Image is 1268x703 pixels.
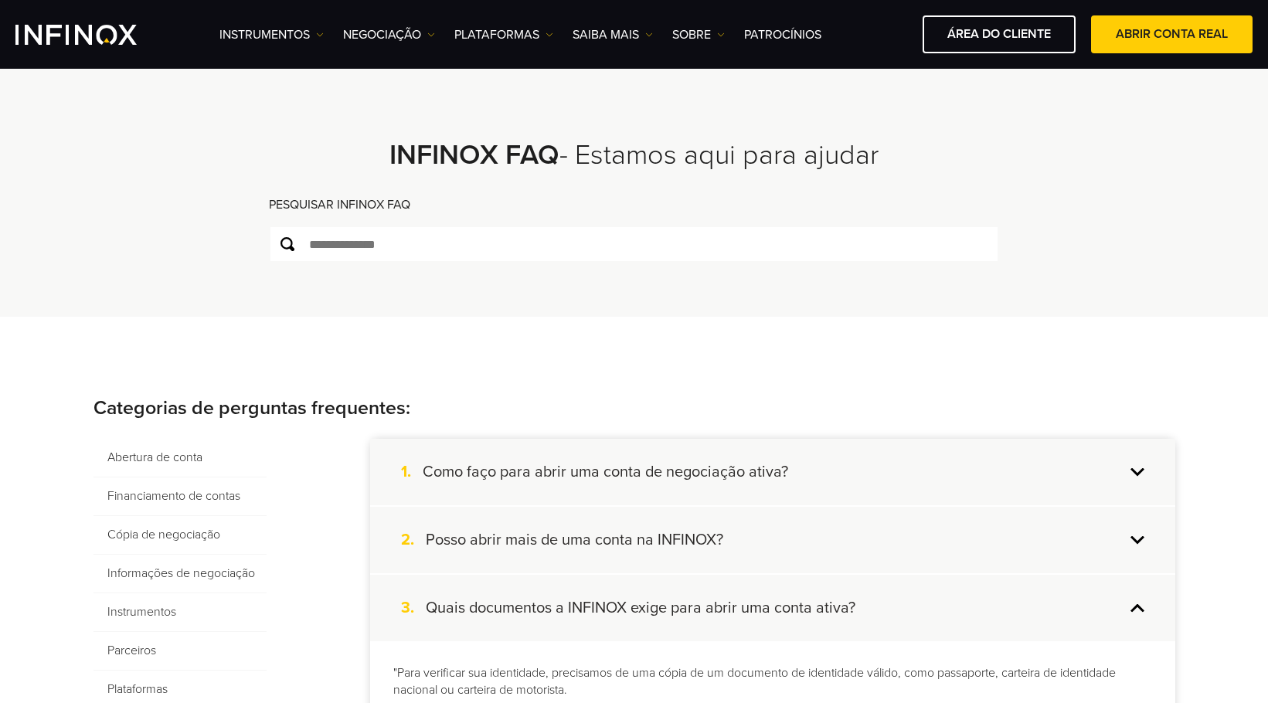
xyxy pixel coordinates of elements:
[343,25,435,44] a: NEGOCIAÇÃO
[93,477,267,516] span: Financiamento de contas
[401,530,426,550] span: 2.
[389,138,559,172] strong: INFINOX FAQ
[573,25,653,44] a: Saiba mais
[454,25,553,44] a: PLATAFORMAS
[93,593,267,632] span: Instrumentos
[93,632,267,671] span: Parceiros
[93,439,267,477] span: Abertura de conta
[423,462,788,482] h4: Como faço para abrir uma conta de negociação ativa?
[93,555,267,593] span: Informações de negociação
[219,25,324,44] a: Instrumentos
[1091,15,1253,53] a: ABRIR CONTA REAL
[93,394,1175,423] p: Categorias de perguntas frequentes:
[269,195,999,226] div: PESQUISAR INFINOX FAQ
[426,530,723,550] h4: Posso abrir mais de uma conta na INFINOX?
[426,598,855,618] h4: Quais documentos a INFINOX exige para abrir uma conta ativa?
[744,25,821,44] a: Patrocínios
[672,25,725,44] a: SOBRE
[15,25,173,45] a: INFINOX Logo
[401,462,423,482] span: 1.
[393,664,1152,700] p: "Para verificar sua identidade, precisamos de uma cópia de um documento de identidade válido, com...
[401,598,426,618] span: 3.
[923,15,1076,53] a: ÁREA DO CLIENTE
[93,516,267,555] span: Cópia de negociação
[229,138,1040,172] h2: - Estamos aqui para ajudar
